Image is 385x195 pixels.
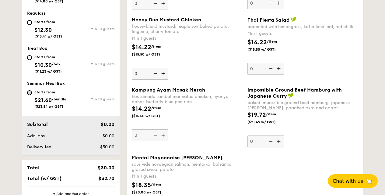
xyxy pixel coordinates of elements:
span: ($15.50 w/ GST) [132,52,173,57]
input: Honey Duo Mustard Chickenhouse-blend mustard, maple soy baked potato, linguine, cherry tomatoMin ... [132,68,168,80]
img: icon-reduce.1d2dbef1.svg [266,63,275,74]
span: $14.22 [132,105,151,113]
input: Starts from$10.30/box($11.23 w/ GST)Min 10 guests [27,55,32,60]
div: Min 10 guests [71,62,115,66]
span: ($21.49 w/ GST) [247,120,289,125]
img: icon-reduce.1d2dbef1.svg [150,129,159,141]
div: Min 10 guests [71,97,115,101]
input: Thai Fiesta Saladaccented with lemongrass, kaffir lime leaf, red chilliMin 1 guests$14.22/item($1... [247,63,284,75]
img: icon-add.58712e84.svg [275,135,284,147]
div: Starts from [34,20,62,24]
span: ($11.23 w/ GST) [34,69,62,74]
span: Thai Fiesta Salad [247,17,290,23]
span: $19.72 [247,111,266,119]
span: /item [151,182,161,186]
span: /bundle [52,97,66,101]
span: $12.30 [34,27,52,33]
img: icon-add.58712e84.svg [159,68,168,79]
span: $30.00 [98,165,114,171]
span: ($15.50 w/ GST) [132,114,173,118]
span: $21.60 [34,97,52,103]
span: 🦙 [366,178,373,185]
img: icon-reduce.1d2dbef1.svg [266,135,275,147]
span: /box [52,62,61,66]
img: icon-vegan.f8ff3823.svg [290,17,296,22]
span: $14.22 [132,44,151,51]
span: /item [266,112,276,116]
span: ($23.54 w/ GST) [34,104,63,109]
span: Delivery fee [27,144,51,150]
span: ($13.41 w/ GST) [34,34,62,38]
img: icon-add.58712e84.svg [159,129,168,141]
div: Min 1 guests [132,173,243,179]
img: icon-vegan.f8ff3823.svg [288,93,294,98]
span: Mentai Mayonnaise [PERSON_NAME] [132,155,222,161]
div: Starts from [34,55,62,60]
input: Starts from$21.60/bundle($23.54 w/ GST)Min 10 guests [27,90,32,95]
div: house-blend mustard, maple soy baked potato, linguine, cherry tomato [132,24,243,34]
div: sous vide norwegian salmon, mentaiko, balsamic glazed sweet potato [132,162,243,172]
span: Total [27,165,40,171]
span: /item [267,39,277,44]
span: $0.00 [103,133,114,139]
span: $18.35 [132,182,151,189]
span: Add-ons [27,133,45,139]
button: Chat with us🦙 [328,174,378,188]
input: Impossible Ground Beef Hamburg with Japanese Currybaked impossible ground beef hamburg, japanese ... [247,135,284,147]
span: Total (w/ GST) [27,175,61,181]
span: /item [151,44,161,49]
span: Seminar Meal Box [27,81,65,86]
span: $30.00 [100,144,114,150]
div: Starts from [34,90,66,95]
img: icon-reduce.1d2dbef1.svg [150,68,159,79]
span: Regulars [27,11,46,16]
span: Subtotal [27,121,48,127]
span: ($15.50 w/ GST) [247,47,289,52]
span: $14.22 [247,39,267,46]
span: Chat with us [333,178,363,184]
div: baked impossible ground beef hamburg, japanese [PERSON_NAME], poached okra and carrot [247,100,358,110]
div: Min 1 guests [247,31,358,37]
span: Kampung Ayam Masak Merah [132,87,205,93]
input: Kampung Ayam Masak Merahhousemade sambal marinated chicken, nyonya achar, butterfly blue pea rice... [132,129,168,141]
img: icon-add.58712e84.svg [275,63,284,74]
span: $0.00 [101,121,114,127]
span: $10.30 [34,62,52,68]
div: housemade sambal marinated chicken, nyonya achar, butterfly blue pea rice [132,94,243,104]
span: /item [151,106,161,110]
span: ($20.00 w/ GST) [132,190,173,195]
div: Min 10 guests [71,27,115,31]
span: Impossible Ground Beef Hamburg with Japanese Curry [247,87,342,99]
div: Min 1 guests [132,35,243,42]
span: $32.70 [98,175,114,181]
input: Starts from$12.30($13.41 w/ GST)Min 10 guests [27,20,32,25]
span: Treat Box [27,46,47,51]
span: Honey Duo Mustard Chicken [132,17,201,23]
div: accented with lemongrass, kaffir lime leaf, red chilli [247,24,358,29]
